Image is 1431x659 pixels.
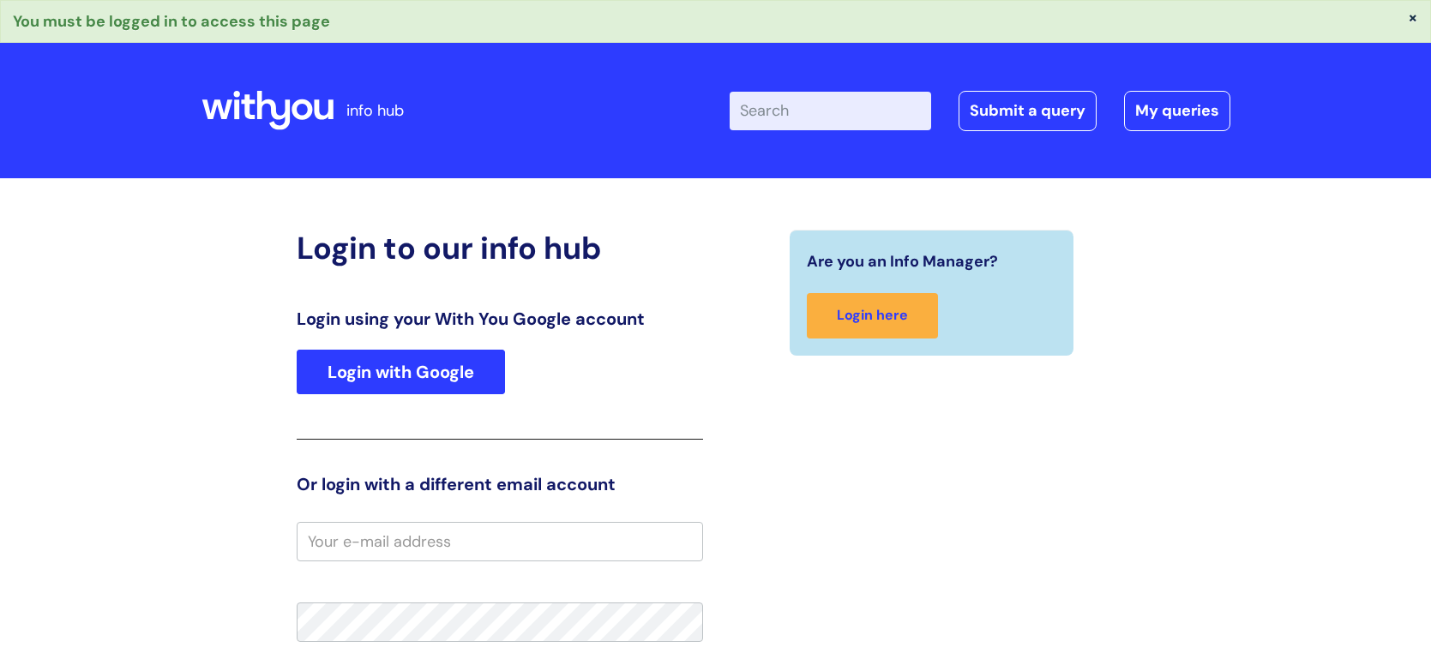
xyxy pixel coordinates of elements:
[346,97,404,124] p: info hub
[297,474,703,494] h3: Or login with a different email account
[807,293,938,338] a: Login here
[297,350,505,394] a: Login with Google
[1408,9,1418,25] button: ×
[297,230,703,267] h2: Login to our info hub
[807,248,998,275] span: Are you an Info Manager?
[730,92,931,129] input: Search
[297,309,703,329] h3: Login using your With You Google account
[297,522,703,561] input: Your e-mail address
[959,91,1097,130] a: Submit a query
[1124,91,1230,130] a: My queries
